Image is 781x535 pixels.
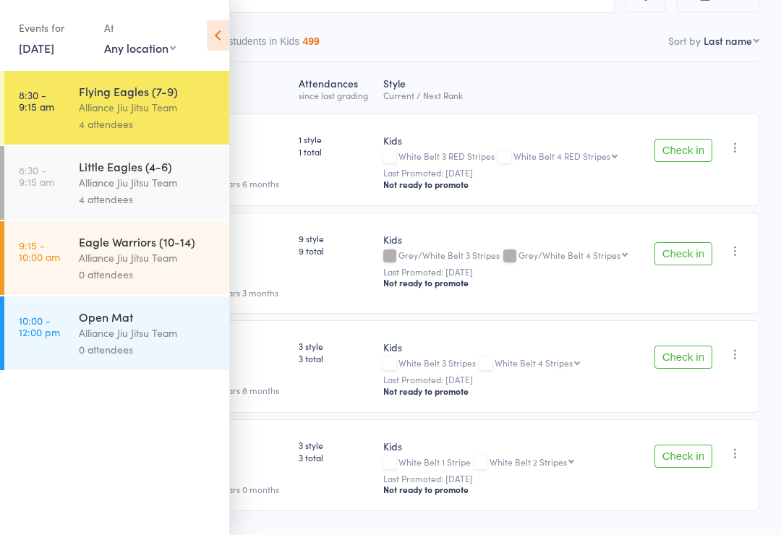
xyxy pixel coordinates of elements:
[19,164,54,187] time: 8:30 - 9:15 am
[4,146,229,220] a: 8:30 -9:15 amLittle Eagles (4-6)Alliance Jiu Jitsu Team4 attendees
[79,116,217,132] div: 4 attendees
[79,83,217,99] div: Flying Eagles (7-9)
[79,174,217,191] div: Alliance Jiu Jitsu Team
[383,439,638,453] div: Kids
[4,221,229,295] a: 9:15 -10:00 amEagle Warriors (10-14)Alliance Jiu Jitsu Team0 attendees
[495,358,573,367] div: White Belt 4 Stripes
[299,244,372,257] span: 9 total
[19,239,60,262] time: 9:15 - 10:00 am
[490,457,567,466] div: White Belt 2 Stripes
[383,385,638,397] div: Not ready to promote
[383,232,638,247] div: Kids
[654,242,712,265] button: Check in
[4,71,229,145] a: 8:30 -9:15 amFlying Eagles (7-9)Alliance Jiu Jitsu Team4 attendees
[79,158,217,174] div: Little Eagles (4-6)
[383,133,638,147] div: Kids
[299,439,372,451] span: 3 style
[4,296,229,370] a: 10:00 -12:00 pmOpen MatAlliance Jiu Jitsu Team0 attendees
[299,451,372,463] span: 3 total
[299,232,372,244] span: 9 style
[299,133,372,145] span: 1 style
[654,346,712,369] button: Check in
[518,250,620,260] div: Grey/White Belt 4 Stripes
[299,90,372,100] div: since last grading
[293,69,377,107] div: Atten­dances
[383,358,638,370] div: White Belt 3 Stripes
[383,457,638,469] div: White Belt 1 Stripe
[19,89,54,112] time: 8:30 - 9:15 am
[383,168,638,178] small: Last Promoted: [DATE]
[383,484,638,495] div: Not ready to promote
[79,99,217,116] div: Alliance Jiu Jitsu Team
[19,40,54,56] a: [DATE]
[654,445,712,468] button: Check in
[79,341,217,358] div: 0 attendees
[383,277,638,288] div: Not ready to promote
[79,266,217,283] div: 0 attendees
[79,234,217,249] div: Eagle Warriors (10-14)
[704,33,752,48] div: Last name
[383,90,638,100] div: Current / Next Rank
[668,33,701,48] label: Sort by
[299,340,372,352] span: 3 style
[79,325,217,341] div: Alliance Jiu Jitsu Team
[383,474,638,484] small: Last Promoted: [DATE]
[79,309,217,325] div: Open Mat
[299,145,372,158] span: 1 total
[200,28,320,61] button: Other students in Kids499
[383,374,638,385] small: Last Promoted: [DATE]
[302,35,319,47] div: 499
[104,16,176,40] div: At
[79,249,217,266] div: Alliance Jiu Jitsu Team
[383,267,638,277] small: Last Promoted: [DATE]
[19,314,60,338] time: 10:00 - 12:00 pm
[19,16,90,40] div: Events for
[383,151,638,163] div: White Belt 3 RED Stripes
[383,250,638,262] div: Grey/White Belt 3 Stripes
[383,340,638,354] div: Kids
[383,179,638,190] div: Not ready to promote
[654,139,712,162] button: Check in
[104,40,176,56] div: Any location
[79,191,217,207] div: 4 attendees
[299,352,372,364] span: 3 total
[513,151,610,160] div: White Belt 4 RED Stripes
[377,69,644,107] div: Style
